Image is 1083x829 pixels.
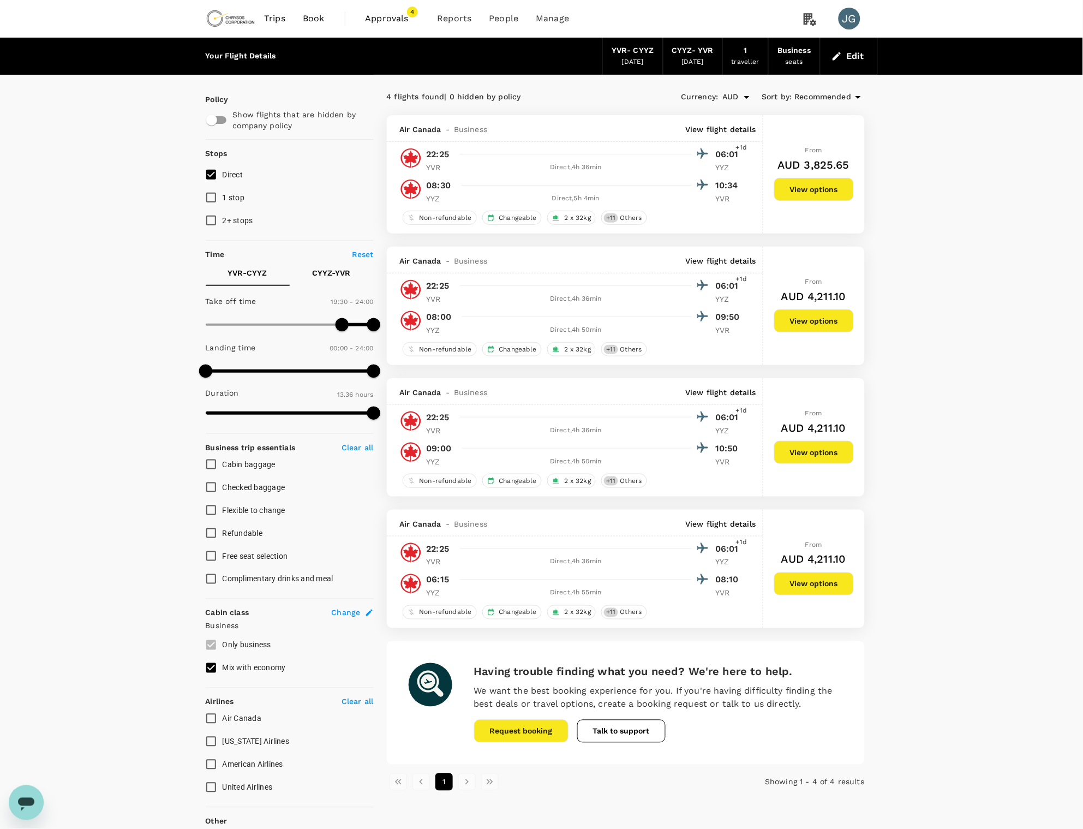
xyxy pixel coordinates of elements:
h6: AUD 4,211.10 [781,551,846,568]
button: Request booking [474,720,569,743]
span: Mix with economy [223,664,286,672]
span: Business [454,255,487,266]
span: From [805,278,822,285]
div: traveller [732,57,759,68]
p: 08:00 [427,311,452,324]
button: Edit [829,47,869,65]
p: YYZ [716,557,743,568]
p: Clear all [342,696,373,707]
span: Book [303,12,325,25]
div: Non-refundable [403,605,477,619]
span: Changeable [495,345,542,354]
p: YVR [427,425,454,436]
nav: pagination navigation [387,773,705,791]
span: Flexible to change [223,506,286,515]
p: Reset [352,249,374,260]
span: Business [454,518,487,529]
span: 19:30 - 24:00 [331,298,374,306]
div: [DATE] [682,57,704,68]
span: Others [616,608,647,617]
h6: AUD 4,211.10 [781,419,846,437]
span: [US_STATE] Airlines [223,737,290,746]
button: Talk to support [577,720,666,743]
span: Changeable [495,608,542,617]
span: From [805,541,822,548]
p: Business [206,621,374,631]
span: Air Canada [400,124,442,135]
div: 2 x 32kg [547,211,596,225]
span: +1d [736,405,747,416]
p: View flight details [686,387,756,398]
span: People [489,12,519,25]
p: View flight details [686,518,756,529]
p: Landing time [206,342,256,353]
p: YVR [427,557,454,568]
div: Non-refundable [403,474,477,488]
div: +11Others [601,605,647,619]
span: - [441,124,454,135]
p: Show flights that are hidden by company policy [233,109,366,131]
img: AC [400,442,422,463]
span: + 11 [604,476,618,486]
img: AC [400,573,422,595]
div: Direct , 4h 36min [460,294,692,305]
span: 2 x 32kg [560,345,595,354]
div: 2 x 32kg [547,605,596,619]
iframe: Button to launch messaging window [9,785,44,820]
div: seats [786,57,803,68]
span: From [805,409,822,417]
button: View options [774,309,854,332]
p: YYZ [427,456,454,467]
span: Manage [536,12,569,25]
p: YYZ [716,294,743,305]
p: YVR [716,588,743,599]
span: From [805,146,822,154]
span: Checked baggage [223,483,285,492]
p: We want the best booking experience for you. If you're having difficulty finding the best deals o... [474,685,843,711]
span: Change [332,607,361,618]
p: 06:01 [716,148,743,161]
span: Trips [264,12,285,25]
div: 4 flights found | 0 hidden by policy [387,91,626,103]
span: American Airlines [223,760,283,769]
span: Sort by : [762,91,792,103]
span: Non-refundable [415,476,476,486]
strong: Stops [206,149,228,158]
span: Air Canada [400,255,442,266]
span: Non-refundable [415,608,476,617]
div: CYYZ - YVR [672,45,714,57]
button: View options [774,441,854,464]
img: AC [400,310,422,332]
button: View options [774,178,854,201]
button: View options [774,572,854,595]
p: YYZ [716,425,743,436]
span: Air Canada [223,714,262,723]
p: Duration [206,387,239,398]
span: Free seat selection [223,552,288,560]
p: CYYZ - YVR [313,267,351,278]
p: 06:15 [427,574,450,587]
span: Only business [223,641,271,649]
div: JG [839,8,860,29]
p: YYZ [427,193,454,204]
strong: Business trip essentials [206,443,296,452]
p: YVR [716,456,743,467]
p: 10:34 [716,179,743,192]
strong: Cabin class [206,609,249,617]
span: Reports [438,12,472,25]
p: Showing 1 - 4 of 4 results [705,777,865,788]
button: page 1 [435,773,453,791]
span: Refundable [223,529,263,538]
p: Take off time [206,296,256,307]
span: 00:00 - 24:00 [330,344,374,352]
div: Changeable [482,342,542,356]
p: 06:01 [716,279,743,293]
p: Time [206,249,225,260]
p: YVR - CYYZ [228,267,267,278]
div: +11Others [601,342,647,356]
span: Direct [223,170,243,179]
span: - [441,255,454,266]
div: Changeable [482,474,542,488]
span: 2+ stops [223,216,253,225]
span: - [441,387,454,398]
